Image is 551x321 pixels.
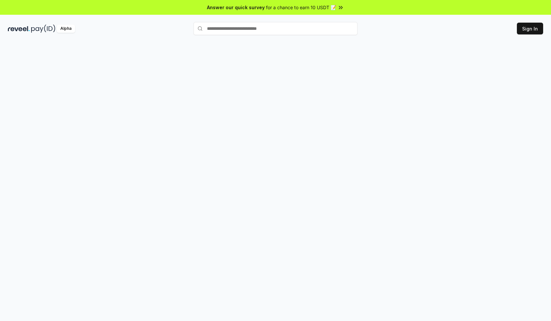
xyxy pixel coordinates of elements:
[31,25,55,33] img: pay_id
[266,4,336,11] span: for a chance to earn 10 USDT 📝
[517,23,543,34] button: Sign In
[207,4,265,11] span: Answer our quick survey
[8,25,30,33] img: reveel_dark
[57,25,75,33] div: Alpha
